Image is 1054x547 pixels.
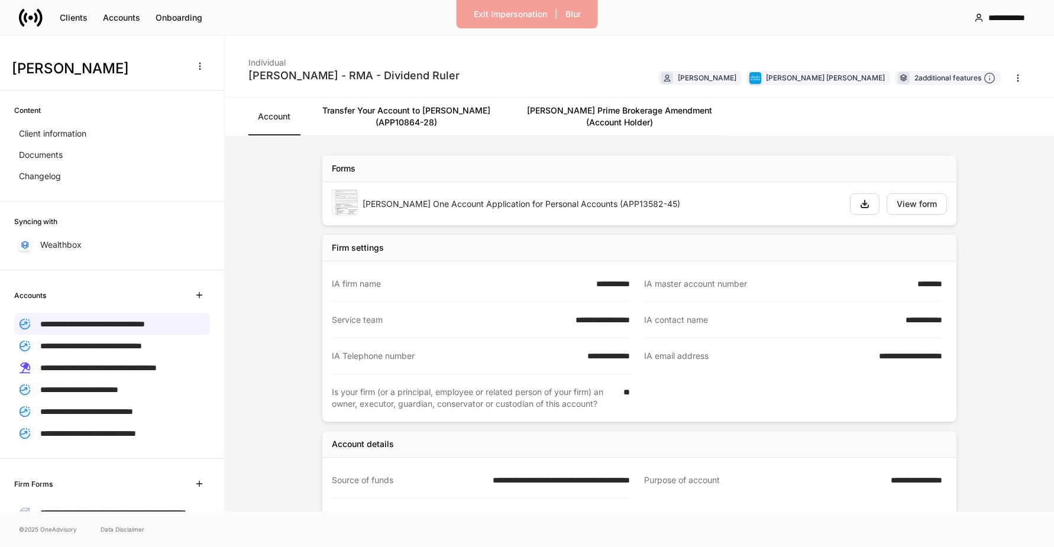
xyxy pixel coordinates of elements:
[332,278,589,290] div: IA firm name
[474,10,547,18] div: Exit Impersonation
[101,525,144,534] a: Data Disclaimer
[95,8,148,27] button: Accounts
[644,474,884,487] div: Purpose of account
[248,50,460,69] div: Individual
[14,144,210,166] a: Documents
[914,72,995,85] div: 2 additional features
[332,510,592,522] div: Choose a type of account to open
[332,474,486,486] div: Source of funds
[40,239,82,251] p: Wealthbox
[332,350,580,362] div: IA Telephone number
[19,128,86,140] p: Client information
[148,8,210,27] button: Onboarding
[19,149,63,161] p: Documents
[897,200,937,208] div: View form
[887,193,947,215] button: View form
[466,5,555,24] button: Exit Impersonation
[644,314,898,326] div: IA contact name
[14,234,210,255] a: Wealthbox
[14,216,57,227] h6: Syncing with
[332,438,394,450] div: Account details
[156,14,202,22] div: Onboarding
[513,98,726,135] a: [PERSON_NAME] Prime Brokerage Amendment (Account Holder)
[19,525,77,534] span: © 2025 OneAdvisory
[248,98,300,135] a: Account
[300,98,513,135] a: Transfer Your Account to [PERSON_NAME] (APP10864-28)
[14,123,210,144] a: Client information
[103,14,140,22] div: Accounts
[332,242,384,254] div: Firm settings
[12,59,183,78] h3: [PERSON_NAME]
[678,72,736,83] div: [PERSON_NAME]
[248,69,460,83] div: [PERSON_NAME] - RMA - Dividend Ruler
[14,478,53,490] h6: Firm Forms
[52,8,95,27] button: Clients
[14,105,41,116] h6: Content
[565,10,581,18] div: Blur
[363,198,840,210] div: [PERSON_NAME] One Account Application for Personal Accounts (APP13582-45)
[332,163,355,174] div: Forms
[14,166,210,187] a: Changelog
[19,170,61,182] p: Changelog
[60,14,88,22] div: Clients
[558,5,589,24] button: Blur
[332,386,616,410] div: Is your firm (or a principal, employee or related person of your firm) an owner, executor, guardi...
[332,314,568,326] div: Service team
[749,72,761,84] img: charles-schwab-BFYFdbvS.png
[644,278,910,290] div: IA master account number
[766,72,885,83] div: [PERSON_NAME] [PERSON_NAME]
[644,350,872,362] div: IA email address
[14,290,46,301] h6: Accounts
